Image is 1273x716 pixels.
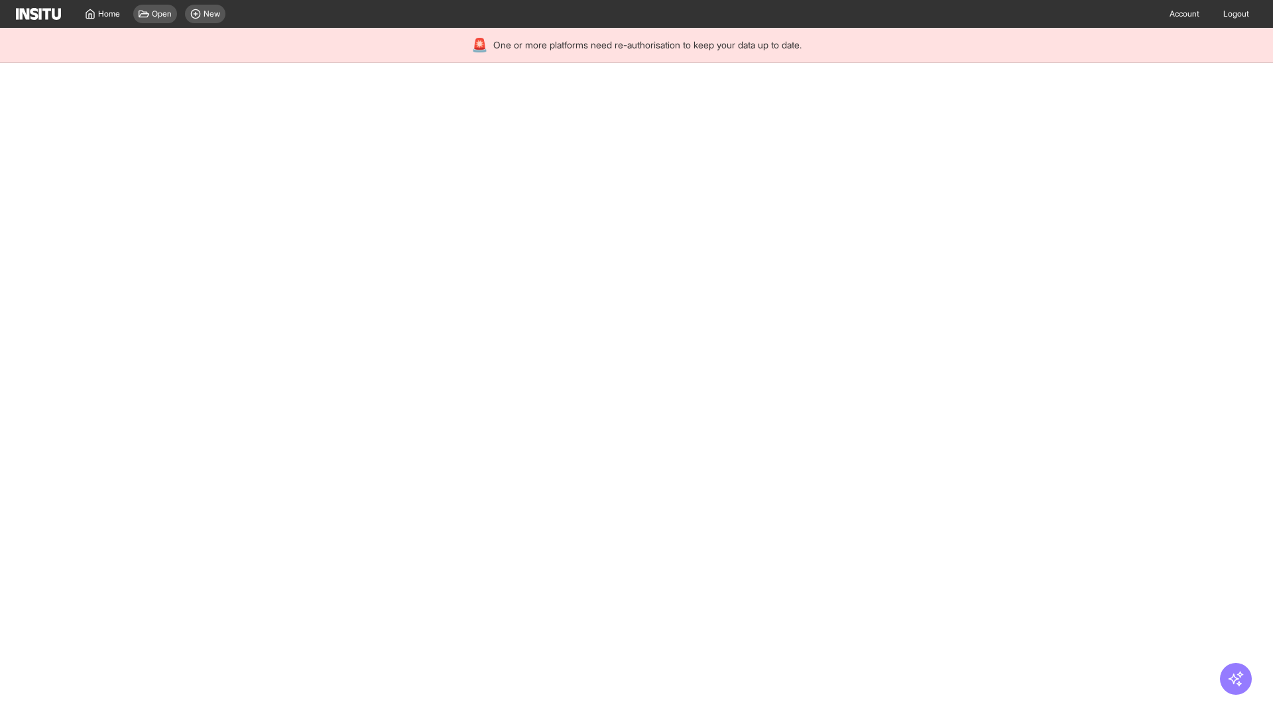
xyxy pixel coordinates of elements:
[98,9,120,19] span: Home
[16,8,61,20] img: Logo
[204,9,220,19] span: New
[152,9,172,19] span: Open
[493,38,802,52] span: One or more platforms need re-authorisation to keep your data up to date.
[471,36,488,54] div: 🚨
